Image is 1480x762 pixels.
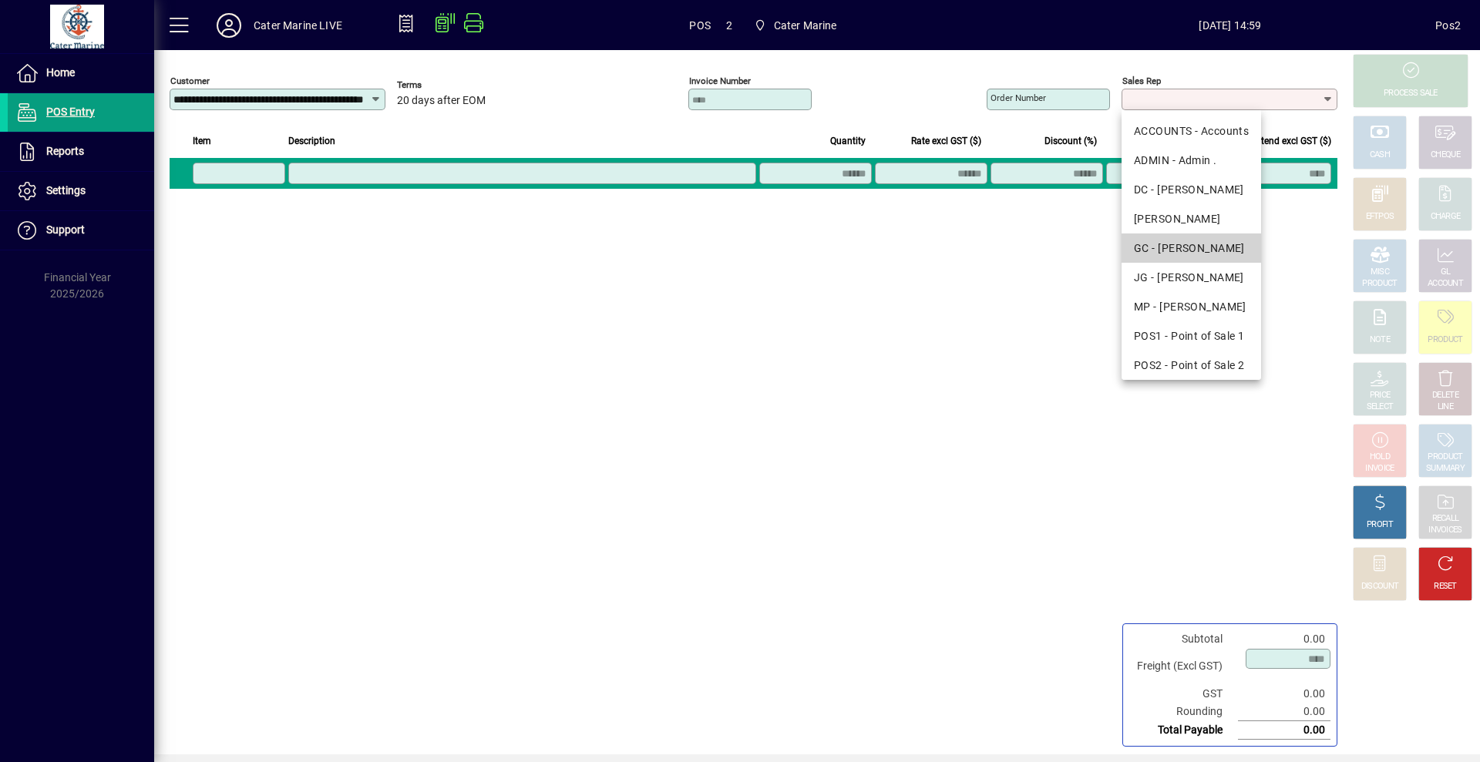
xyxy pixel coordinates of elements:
mat-option: MP - Margaret Pierce [1122,292,1261,321]
div: PRICE [1370,390,1391,401]
mat-label: Sales rep [1122,76,1161,86]
div: ACCOUNT [1428,278,1463,290]
td: Freight (Excl GST) [1129,648,1238,685]
mat-label: Invoice number [689,76,751,86]
div: MP - [PERSON_NAME] [1134,299,1249,315]
span: Item [193,133,211,149]
span: Settings [46,184,86,196]
div: DISCOUNT [1361,581,1398,592]
mat-option: DC - Dan Cleaver [1122,175,1261,204]
div: RECALL [1432,513,1459,525]
div: LINE [1438,401,1453,413]
span: Quantity [830,133,866,149]
mat-option: GC - Gerard Cantin [1122,233,1261,263]
mat-option: ACCOUNTS - Accounts [1122,116,1261,146]
div: DELETE [1432,390,1458,401]
div: JG - [PERSON_NAME] [1134,270,1249,286]
td: 0.00 [1238,685,1330,703]
div: SELECT [1367,401,1394,413]
div: Cater Marine LIVE [254,13,342,38]
div: CHEQUE [1431,149,1460,161]
div: PRODUCT [1362,278,1397,290]
mat-option: ADMIN - Admin . [1122,146,1261,175]
span: Support [46,223,85,236]
div: NOTE [1370,334,1390,346]
div: GL [1441,267,1451,278]
div: RESET [1434,581,1457,592]
a: Home [8,54,154,92]
div: ADMIN - Admin . [1134,153,1249,169]
div: DC - [PERSON_NAME] [1134,182,1249,198]
span: Reports [46,145,84,157]
mat-option: JG - John Giles [1122,263,1261,292]
div: POS1 - Point of Sale 1 [1134,328,1249,344]
span: Description [288,133,335,149]
a: Reports [8,133,154,171]
span: 2 [726,13,732,38]
span: Terms [397,80,489,90]
span: Discount (%) [1044,133,1097,149]
mat-label: Order number [991,92,1046,103]
div: CHARGE [1431,211,1461,223]
div: [PERSON_NAME] [1134,211,1249,227]
td: Subtotal [1129,630,1238,648]
div: EFTPOS [1366,211,1394,223]
div: INVOICE [1365,463,1394,475]
div: HOLD [1370,451,1390,463]
td: Total Payable [1129,721,1238,740]
div: CASH [1370,149,1390,161]
span: POS [689,13,711,38]
a: Settings [8,172,154,210]
div: GC - [PERSON_NAME] [1134,240,1249,257]
mat-option: POS1 - Point of Sale 1 [1122,321,1261,351]
td: 0.00 [1238,703,1330,721]
div: ACCOUNTS - Accounts [1134,123,1249,139]
a: Support [8,211,154,250]
span: Cater Marine [774,13,837,38]
td: 0.00 [1238,630,1330,648]
div: PROFIT [1367,519,1393,531]
td: Rounding [1129,703,1238,721]
div: POS2 - Point of Sale 2 [1134,358,1249,374]
button: Profile [204,12,254,39]
mat-option: POS2 - Point of Sale 2 [1122,351,1261,380]
div: PRODUCT [1428,334,1462,346]
div: SUMMARY [1426,463,1465,475]
span: POS Entry [46,106,95,118]
span: 20 days after EOM [397,95,486,107]
div: MISC [1371,267,1389,278]
span: Cater Marine [748,12,843,39]
td: 0.00 [1238,721,1330,740]
div: PROCESS SALE [1384,88,1438,99]
span: Extend excl GST ($) [1251,133,1331,149]
div: INVOICES [1428,525,1461,536]
td: GST [1129,685,1238,703]
span: [DATE] 14:59 [1025,13,1436,38]
mat-option: DEB - Debbie McQuarters [1122,204,1261,233]
span: Rate excl GST ($) [911,133,981,149]
span: Home [46,66,75,79]
div: Pos2 [1435,13,1461,38]
div: PRODUCT [1428,451,1462,463]
mat-label: Customer [170,76,210,86]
